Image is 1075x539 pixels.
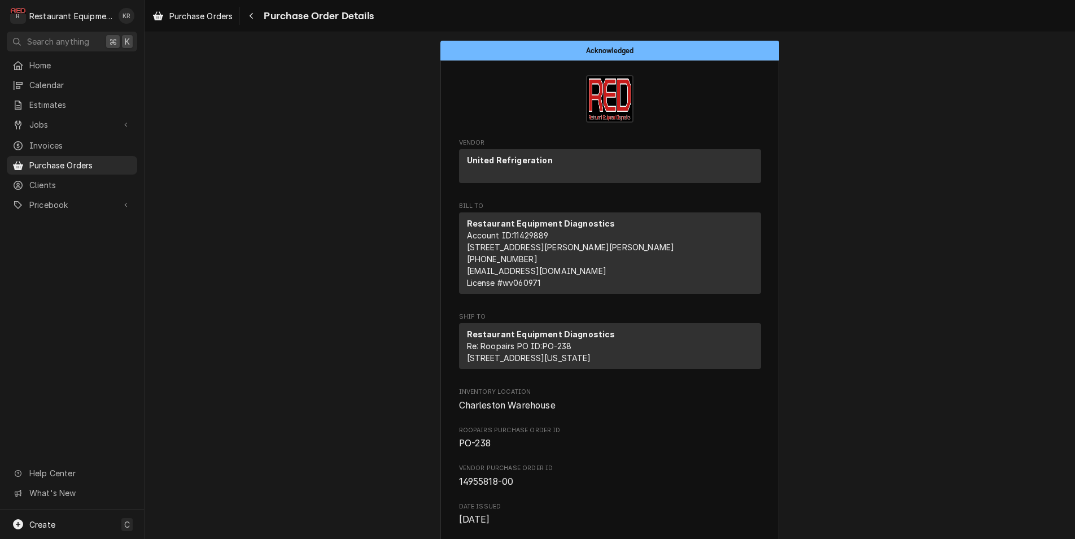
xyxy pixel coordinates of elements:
[586,75,633,123] img: Logo
[467,341,572,351] span: Re: Roopairs PO ID: PO-238
[467,329,615,339] strong: Restaurant Equipment Diagnostics
[7,115,137,134] a: Go to Jobs
[467,266,606,276] a: [EMAIL_ADDRESS][DOMAIN_NAME]
[7,484,137,502] a: Go to What's New
[29,140,132,151] span: Invoices
[459,388,761,397] span: Inventory Location
[459,149,761,183] div: Vendor
[459,464,761,473] span: Vendor Purchase Order ID
[260,8,374,24] span: Purchase Order Details
[459,149,761,188] div: Vendor
[459,323,761,369] div: Ship To
[459,476,514,487] span: 14955818-00
[7,95,137,114] a: Estimates
[7,56,137,75] a: Home
[29,99,132,111] span: Estimates
[467,254,537,264] a: [PHONE_NUMBER]
[10,8,26,24] div: R
[467,353,591,363] span: [STREET_ADDRESS][US_STATE]
[459,514,490,525] span: [DATE]
[7,195,137,214] a: Go to Pricebook
[459,138,761,188] div: Purchase Order Vendor
[10,8,26,24] div: Restaurant Equipment Diagnostics's Avatar
[459,464,761,488] div: Vendor Purchase Order ID
[7,76,137,94] a: Calendar
[459,212,761,294] div: Bill To
[459,212,761,298] div: Bill To
[459,312,761,374] div: Purchase Order Ship To
[29,487,130,499] span: What's New
[29,159,132,171] span: Purchase Orders
[459,323,761,373] div: Ship To
[242,7,260,25] button: Navigate back
[7,176,137,194] a: Clients
[29,10,112,22] div: Restaurant Equipment Diagnostics
[467,231,549,240] span: Account ID: 11429889
[459,426,761,450] div: Roopairs Purchase Order ID
[7,32,137,51] button: Search anything⌘K
[29,79,132,91] span: Calendar
[124,519,130,531] span: C
[467,155,553,165] strong: United Refrigeration
[459,475,761,489] span: Vendor Purchase Order ID
[29,199,115,211] span: Pricebook
[459,438,491,449] span: PO-238
[459,426,761,435] span: Roopairs Purchase Order ID
[29,59,132,71] span: Home
[467,278,541,288] span: License # wv060971
[440,41,779,60] div: Status
[125,36,130,47] span: K
[459,513,761,527] span: Date Issued
[459,400,556,411] span: Charleston Warehouse
[459,399,761,412] span: Inventory Location
[29,179,132,191] span: Clients
[467,242,675,252] span: [STREET_ADDRESS][PERSON_NAME][PERSON_NAME]
[459,502,761,511] span: Date Issued
[27,36,89,47] span: Search anything
[29,467,130,479] span: Help Center
[459,388,761,412] div: Inventory Location
[459,312,761,321] span: Ship To
[459,202,761,211] span: Bill To
[119,8,134,24] div: KR
[459,437,761,450] span: Roopairs Purchase Order ID
[109,36,117,47] span: ⌘
[586,47,634,54] span: Acknowledged
[459,138,761,147] span: Vendor
[459,502,761,527] div: Date Issued
[148,7,237,25] a: Purchase Orders
[7,464,137,483] a: Go to Help Center
[169,10,233,22] span: Purchase Orders
[459,202,761,299] div: Purchase Order Bill To
[119,8,134,24] div: Kelli Robinette's Avatar
[467,219,615,228] strong: Restaurant Equipment Diagnostics
[7,156,137,175] a: Purchase Orders
[7,136,137,155] a: Invoices
[29,119,115,131] span: Jobs
[29,520,55,529] span: Create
